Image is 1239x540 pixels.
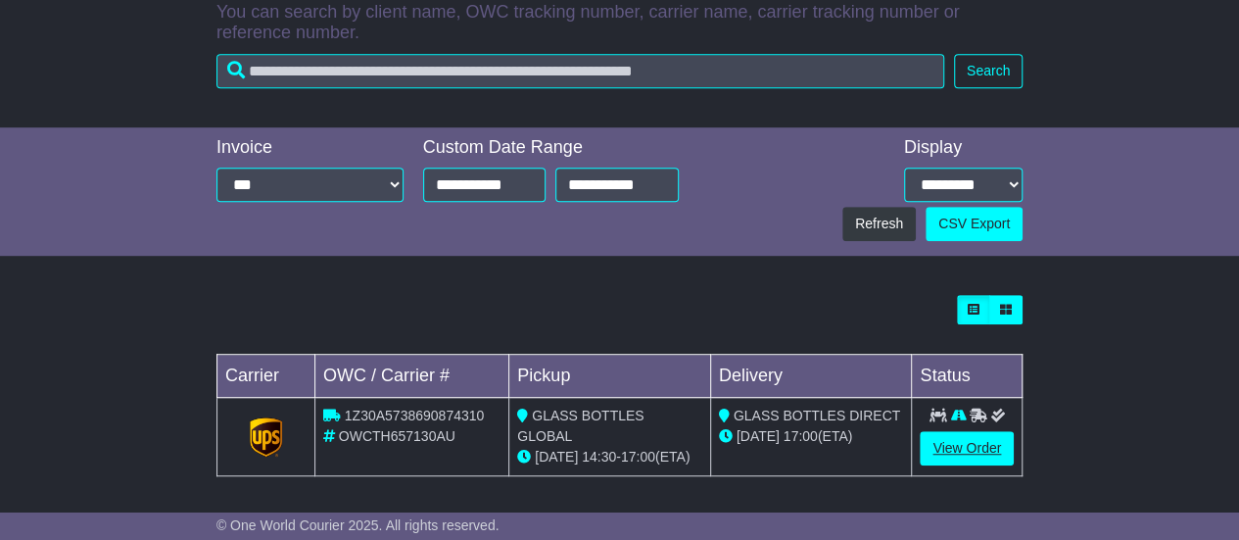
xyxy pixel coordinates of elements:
[737,428,780,444] span: [DATE]
[314,355,508,398] td: OWC / Carrier #
[517,447,702,467] div: - (ETA)
[250,417,283,457] img: GetCarrierServiceLogo
[345,408,484,423] span: 1Z30A5738690874310
[216,2,1023,44] p: You can search by client name, OWC tracking number, carrier name, carrier tracking number or refe...
[216,355,314,398] td: Carrier
[784,428,818,444] span: 17:00
[926,207,1023,241] a: CSV Export
[904,137,1023,159] div: Display
[719,426,904,447] div: (ETA)
[423,137,679,159] div: Custom Date Range
[842,207,916,241] button: Refresh
[582,449,616,465] span: 14:30
[734,408,900,423] span: GLASS BOTTLES DIRECT
[216,137,404,159] div: Invoice
[535,449,578,465] span: [DATE]
[954,54,1023,88] button: Search
[920,431,1014,466] a: View Order
[339,428,455,444] span: OWCTH657130AU
[509,355,711,398] td: Pickup
[216,517,500,533] span: © One World Courier 2025. All rights reserved.
[710,355,912,398] td: Delivery
[621,449,655,465] span: 17:00
[517,408,643,444] span: GLASS BOTTLES GLOBAL
[912,355,1023,398] td: Status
